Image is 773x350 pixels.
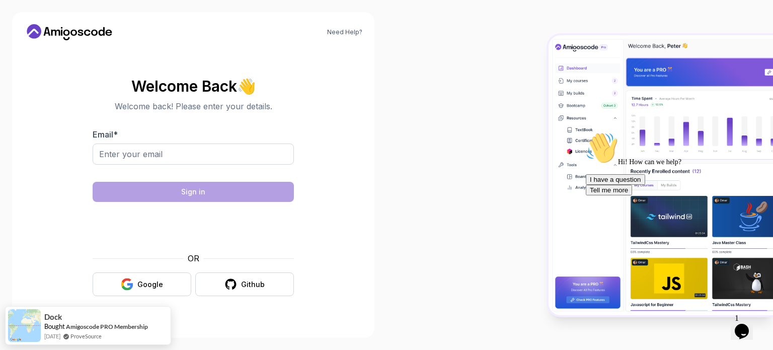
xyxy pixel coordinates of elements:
iframe: chat widget [731,310,763,340]
div: Google [137,279,163,290]
div: 👋Hi! How can we help?I have a questionTell me more [4,4,185,67]
p: OR [188,252,199,264]
span: [DATE] [44,332,60,340]
span: Bought [44,322,65,330]
a: Need Help? [327,28,362,36]
button: Sign in [93,182,294,202]
iframe: Widget containing checkbox for hCaptcha security challenge [117,208,269,246]
button: Tell me more [4,57,50,67]
img: provesource social proof notification image [8,309,41,342]
a: ProveSource [70,332,102,340]
label: Email * [93,129,118,139]
input: Enter your email [93,144,294,165]
a: Amigoscode PRO Membership [66,323,148,330]
a: Home link [24,24,115,40]
button: Github [195,272,294,296]
h2: Welcome Back [93,78,294,94]
span: Hi! How can we help? [4,30,100,38]
p: Welcome back! Please enter your details. [93,100,294,112]
button: I have a question [4,46,63,57]
div: Github [241,279,265,290]
img: :wave: [4,4,36,36]
span: Dock [44,313,62,321]
img: Amigoscode Dashboard [549,35,773,315]
iframe: chat widget [582,128,763,305]
button: Google [93,272,191,296]
span: 👋 [237,78,255,94]
div: Sign in [181,187,205,197]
